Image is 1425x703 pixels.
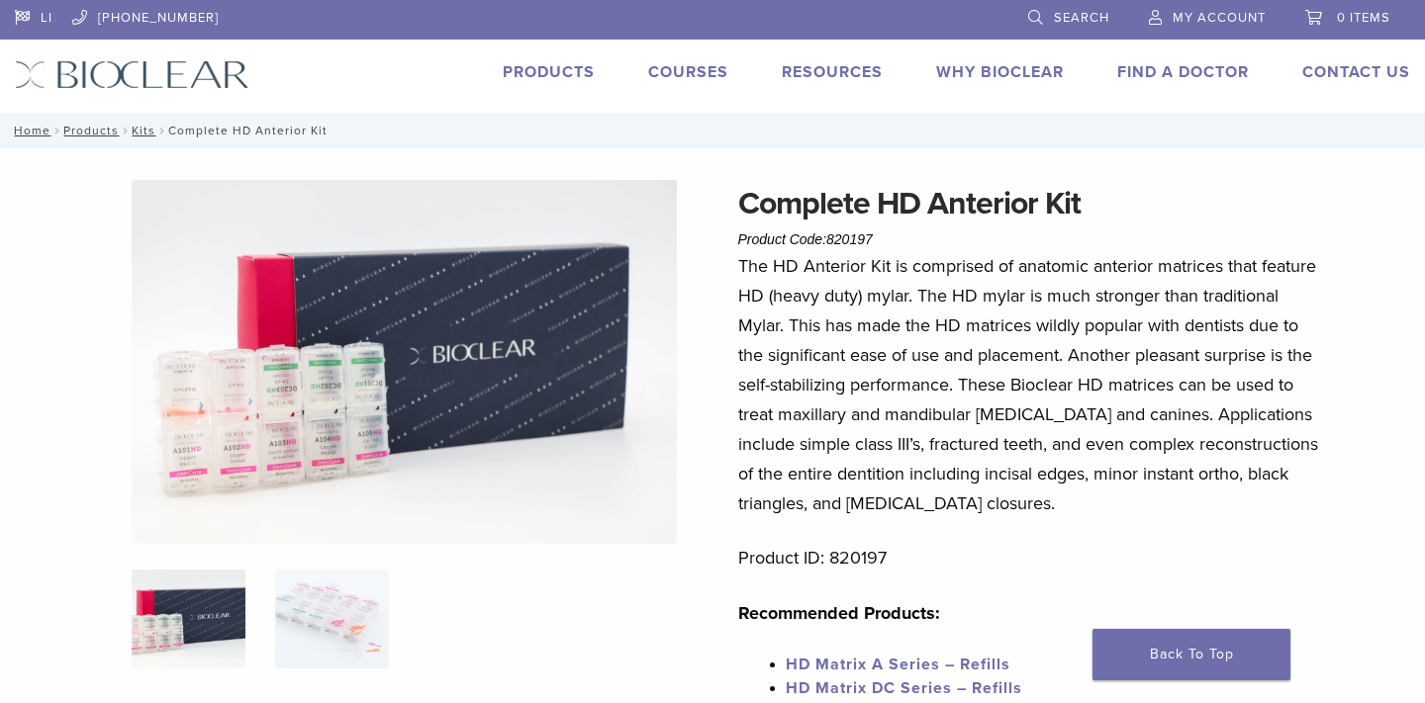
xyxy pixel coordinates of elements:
[1092,629,1290,680] a: Back To Top
[132,570,245,668] img: IMG_8088-1-324x324.jpg
[786,678,1022,698] a: HD Matrix DC Series – Refills
[155,126,168,135] span: /
[936,62,1064,82] a: Why Bioclear
[63,124,119,137] a: Products
[275,570,389,668] img: Complete HD Anterior Kit - Image 2
[132,180,678,544] img: IMG_8088 (1)
[119,126,132,135] span: /
[1117,62,1249,82] a: Find A Doctor
[132,124,155,137] a: Kits
[1173,10,1266,26] span: My Account
[826,231,873,247] span: 820197
[738,543,1320,572] p: Product ID: 820197
[648,62,728,82] a: Courses
[738,602,940,624] strong: Recommended Products:
[1337,10,1390,26] span: 0 items
[738,231,873,247] span: Product Code:
[738,251,1320,518] p: The HD Anterior Kit is comprised of anatomic anterior matrices that feature HD (heavy duty) mylar...
[782,62,883,82] a: Resources
[786,655,1010,674] a: HD Matrix A Series – Refills
[50,126,63,135] span: /
[15,60,249,89] img: Bioclear
[503,62,595,82] a: Products
[8,124,50,137] a: Home
[1302,62,1410,82] a: Contact Us
[738,180,1320,227] h1: Complete HD Anterior Kit
[1054,10,1109,26] span: Search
